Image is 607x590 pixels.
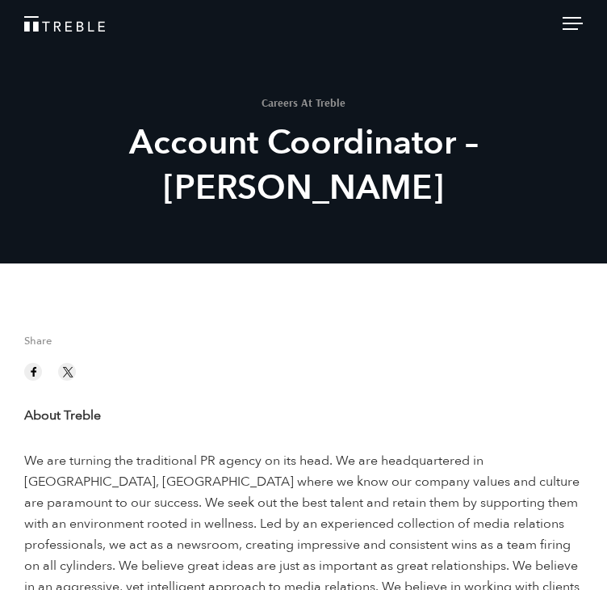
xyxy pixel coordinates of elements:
[24,336,583,355] span: Share
[12,120,595,211] h2: Account Coordinator – [PERSON_NAME]
[24,407,101,424] strong: About Treble
[27,365,41,379] img: facebook sharing button
[12,97,595,108] h1: Careers At Treble
[24,16,105,32] img: Treble logo
[24,16,583,32] a: Treble Homepage
[61,365,75,379] img: twitter sharing button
